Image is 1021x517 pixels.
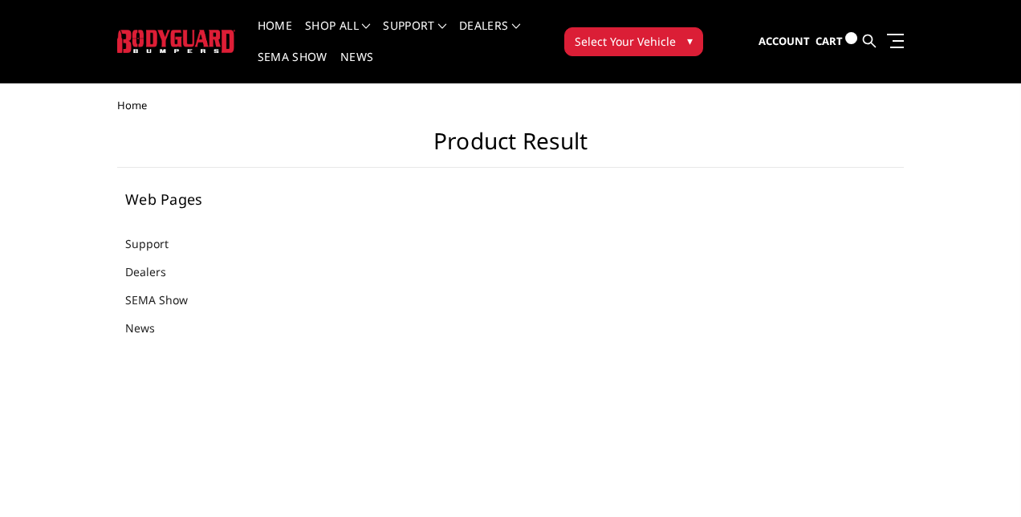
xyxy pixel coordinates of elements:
[759,20,810,63] a: Account
[258,20,292,51] a: Home
[575,33,676,50] span: Select Your Vehicle
[687,32,693,49] span: ▾
[759,34,810,48] span: Account
[816,19,857,63] a: Cart
[125,320,175,336] a: News
[125,192,306,206] h5: Web Pages
[125,291,208,308] a: SEMA Show
[125,235,189,252] a: Support
[459,20,520,51] a: Dealers
[117,98,147,112] span: Home
[305,20,370,51] a: shop all
[340,51,373,83] a: News
[816,34,843,48] span: Cart
[383,20,446,51] a: Support
[564,27,703,56] button: Select Your Vehicle
[117,128,904,168] h1: Product Result
[258,51,327,83] a: SEMA Show
[125,263,186,280] a: Dealers
[117,30,235,53] img: BODYGUARD BUMPERS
